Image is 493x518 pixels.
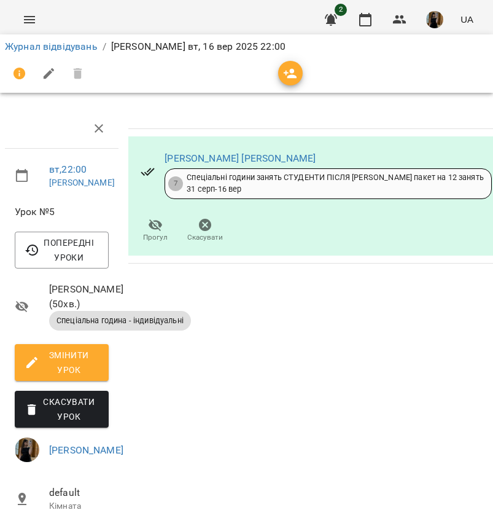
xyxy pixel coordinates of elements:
[181,214,230,248] button: Скасувати
[426,11,443,28] img: 283d04c281e4d03bc9b10f0e1c453e6b.jpg
[456,8,478,31] button: UA
[49,163,87,175] a: вт , 22:00
[49,178,115,187] a: [PERSON_NAME]
[187,232,223,243] span: Скасувати
[49,500,109,512] p: Кімната
[49,444,123,456] a: [PERSON_NAME]
[15,344,109,381] button: Змінити урок
[49,485,109,500] span: default
[5,41,98,52] a: Журнал відвідувань
[15,205,109,219] span: Урок №5
[25,348,99,377] span: Змінити урок
[103,39,106,54] li: /
[15,438,39,462] img: 283d04c281e4d03bc9b10f0e1c453e6b.jpg
[15,232,109,269] button: Попередні уроки
[460,13,473,26] span: UA
[143,232,168,243] span: Прогул
[25,235,99,265] span: Попередні уроки
[5,39,488,54] nav: breadcrumb
[111,39,285,54] p: [PERSON_NAME] вт, 16 вер 2025 22:00
[49,282,109,311] span: [PERSON_NAME] ( 50 хв. )
[49,315,191,326] span: Спеціальна година - індивідуальні
[165,152,316,164] a: [PERSON_NAME] [PERSON_NAME]
[15,5,44,34] button: Menu
[15,391,109,428] button: Скасувати Урок
[335,4,347,16] span: 2
[168,176,183,191] div: 7
[187,172,484,195] div: Спеціальні години занять СТУДЕНТИ ПІСЛЯ [PERSON_NAME] пакет на 12 занять 31 серп - 16 вер
[131,214,181,248] button: Прогул
[25,394,99,424] span: Скасувати Урок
